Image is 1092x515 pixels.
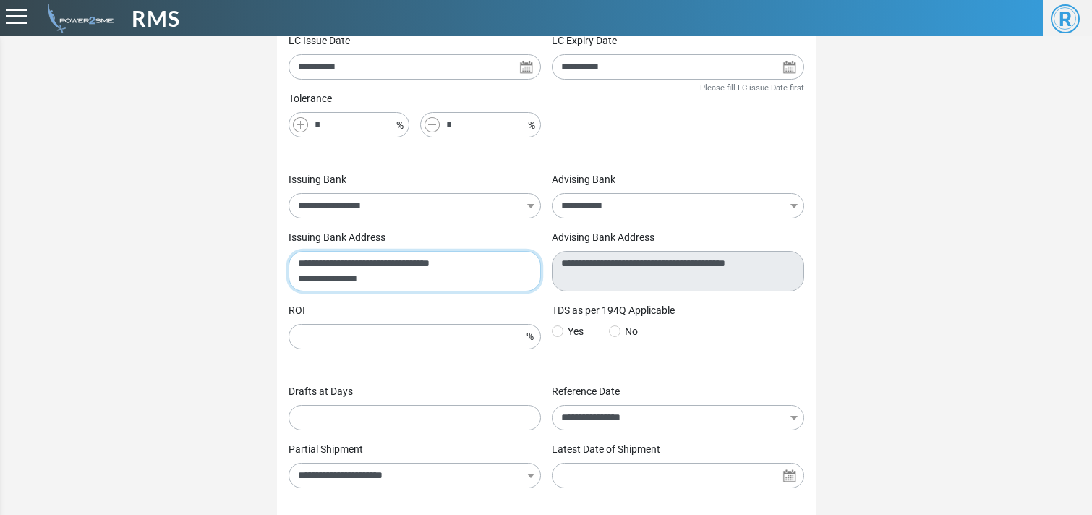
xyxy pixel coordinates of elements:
[552,384,620,399] label: Reference Date
[289,230,385,245] label: Issuing Bank Address
[552,442,660,457] label: Latest Date of Shipment
[519,60,534,75] img: Search
[425,117,440,132] img: Minus
[293,117,308,132] img: Plus
[396,118,404,133] i: %
[132,2,180,35] span: RMS
[1051,4,1080,33] span: R
[289,442,363,457] label: Partial Shipment
[552,33,617,48] label: LC Expiry Date
[782,60,797,75] img: Search
[782,469,797,483] img: Search
[289,91,332,106] label: Tolerance
[700,83,804,93] small: Please fill LC issue Date first
[289,33,350,48] label: LC Issue Date
[289,384,353,399] label: Drafts at Days
[42,4,114,33] img: admin
[289,303,305,318] label: ROI
[552,303,675,318] label: TDS as per 194Q Applicable
[528,118,535,133] i: %
[526,328,534,346] i: %
[609,324,638,339] label: No
[552,230,654,245] label: Advising Bank Address
[289,172,346,187] label: Issuing Bank
[552,324,584,339] label: Yes
[552,172,615,187] label: Advising Bank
